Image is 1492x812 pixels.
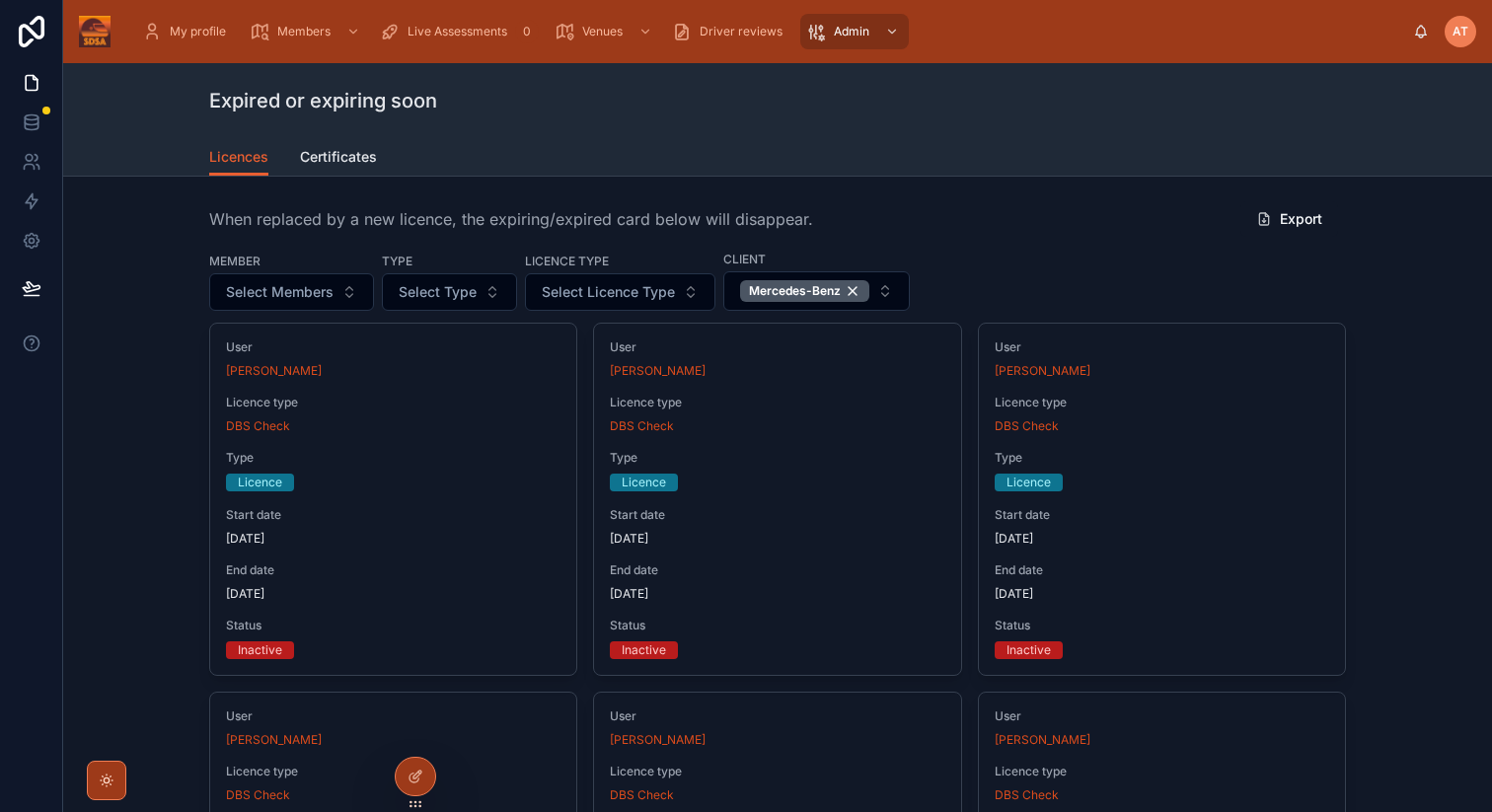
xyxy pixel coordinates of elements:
[542,282,675,302] span: Select Licence Type
[226,732,322,748] a: [PERSON_NAME]
[209,323,577,676] a: User[PERSON_NAME]Licence typeDBS CheckTypeLicenceStart date[DATE]End date[DATE]StatusInactive
[382,273,517,311] button: Select Button
[995,450,1329,466] span: Type
[209,273,374,311] button: Select Button
[1007,474,1051,491] div: Licence
[995,787,1059,803] a: DBS Check
[1240,201,1338,237] button: Export
[226,418,290,434] a: DBS Check
[723,271,910,311] button: Select Button
[226,450,560,466] span: Type
[593,323,961,676] a: User[PERSON_NAME]Licence typeDBS CheckTypeLicenceStart date[DATE]End date[DATE]StatusInactive
[382,252,412,269] label: Type
[226,531,560,547] span: [DATE]
[740,280,869,302] button: Unselect 3
[300,147,377,167] span: Certificates
[209,252,261,269] label: Member
[515,20,539,43] div: 0
[995,418,1059,434] a: DBS Check
[525,252,609,269] label: Licence type
[995,363,1090,379] a: [PERSON_NAME]
[610,339,944,355] span: User
[226,363,322,379] a: [PERSON_NAME]
[749,283,841,299] span: Mercedes-Benz
[723,250,766,267] label: Client
[834,24,869,39] span: Admin
[610,507,944,523] span: Start date
[300,139,377,179] a: Certificates
[995,618,1329,633] span: Status
[610,618,944,633] span: Status
[226,787,290,803] a: DBS Check
[374,14,545,49] a: Live Assessments0
[995,507,1329,523] span: Start date
[209,147,268,167] span: Licences
[226,282,334,302] span: Select Members
[226,395,560,410] span: Licence type
[1453,24,1468,39] span: AT
[622,641,666,659] div: Inactive
[978,323,1346,676] a: User[PERSON_NAME]Licence typeDBS CheckTypeLicenceStart date[DATE]End date[DATE]StatusInactive
[995,562,1329,578] span: End date
[549,14,662,49] a: Venues
[525,273,715,311] button: Select Button
[610,708,944,724] span: User
[226,618,560,633] span: Status
[995,395,1329,410] span: Licence type
[995,764,1329,779] span: Licence type
[610,418,674,434] a: DBS Check
[582,24,623,39] span: Venues
[226,339,560,355] span: User
[136,14,240,49] a: My profile
[1007,641,1051,659] div: Inactive
[277,24,331,39] span: Members
[700,24,783,39] span: Driver reviews
[610,363,706,379] a: [PERSON_NAME]
[610,531,944,547] span: [DATE]
[995,732,1090,748] a: [PERSON_NAME]
[666,14,796,49] a: Driver reviews
[244,14,370,49] a: Members
[610,732,706,748] a: [PERSON_NAME]
[209,87,437,114] h1: Expired or expiring soon
[408,24,507,39] span: Live Assessments
[610,450,944,466] span: Type
[610,787,674,803] a: DBS Check
[800,14,909,49] a: Admin
[238,641,282,659] div: Inactive
[610,395,944,410] span: Licence type
[399,282,477,302] span: Select Type
[226,507,560,523] span: Start date
[79,16,111,47] img: App logo
[226,708,560,724] span: User
[209,139,268,177] a: Licences
[610,562,944,578] span: End date
[170,24,226,39] span: My profile
[226,764,560,779] span: Licence type
[610,764,944,779] span: Licence type
[610,586,648,602] p: [DATE]
[209,207,813,231] span: When replaced by a new licence, the expiring/expired card below will disappear.
[226,562,560,578] span: End date
[238,474,282,491] div: Licence
[995,531,1329,547] span: [DATE]
[995,339,1329,355] span: User
[995,708,1329,724] span: User
[226,586,264,602] p: [DATE]
[995,586,1033,602] p: [DATE]
[126,10,1413,53] div: scrollable content
[622,474,666,491] div: Licence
